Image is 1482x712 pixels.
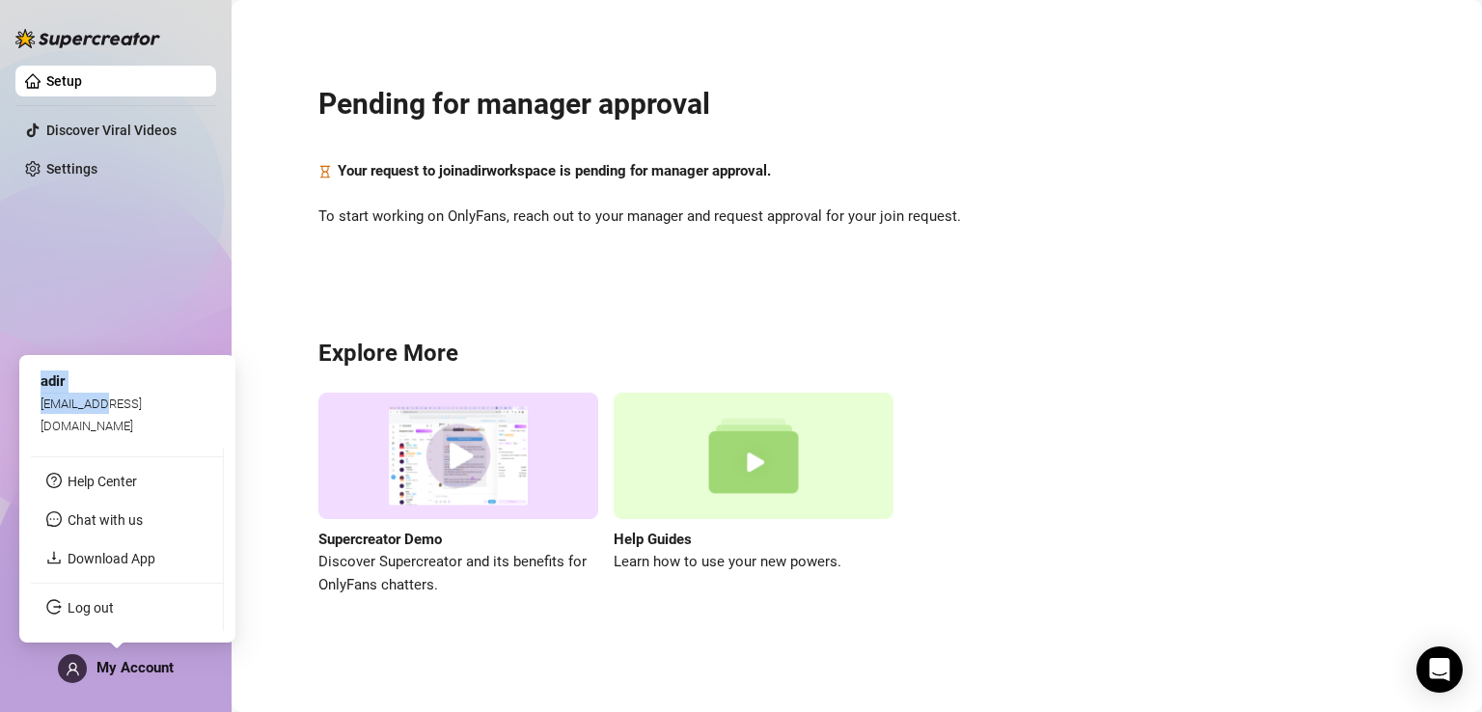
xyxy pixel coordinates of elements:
[68,474,137,489] a: Help Center
[66,662,80,676] span: user
[96,659,174,676] span: My Account
[318,160,332,183] span: hourglass
[318,393,598,519] img: supercreator demo
[338,162,771,179] strong: Your request to join adir workspace is pending for manager approval.
[68,600,114,616] a: Log out
[68,512,143,528] span: Chat with us
[614,393,893,596] a: Help GuidesLearn how to use your new powers.
[46,511,62,527] span: message
[31,592,223,623] li: Log out
[614,551,893,574] span: Learn how to use your new powers.
[614,531,692,548] strong: Help Guides
[46,123,177,138] a: Discover Viral Videos
[15,29,160,48] img: logo-BBDzfeDw.svg
[46,161,97,177] a: Settings
[41,372,65,390] span: adir
[1416,646,1463,693] div: Open Intercom Messenger
[318,531,442,548] strong: Supercreator Demo
[68,551,155,566] a: Download App
[41,397,142,432] span: [EMAIL_ADDRESS][DOMAIN_NAME]
[318,205,1395,229] span: To start working on OnlyFans, reach out to your manager and request approval for your join request.
[318,339,1395,370] h3: Explore More
[318,551,598,596] span: Discover Supercreator and its benefits for OnlyFans chatters.
[318,393,598,596] a: Supercreator DemoDiscover Supercreator and its benefits for OnlyFans chatters.
[614,393,893,519] img: help guides
[46,73,82,89] a: Setup
[318,86,1395,123] h2: Pending for manager approval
